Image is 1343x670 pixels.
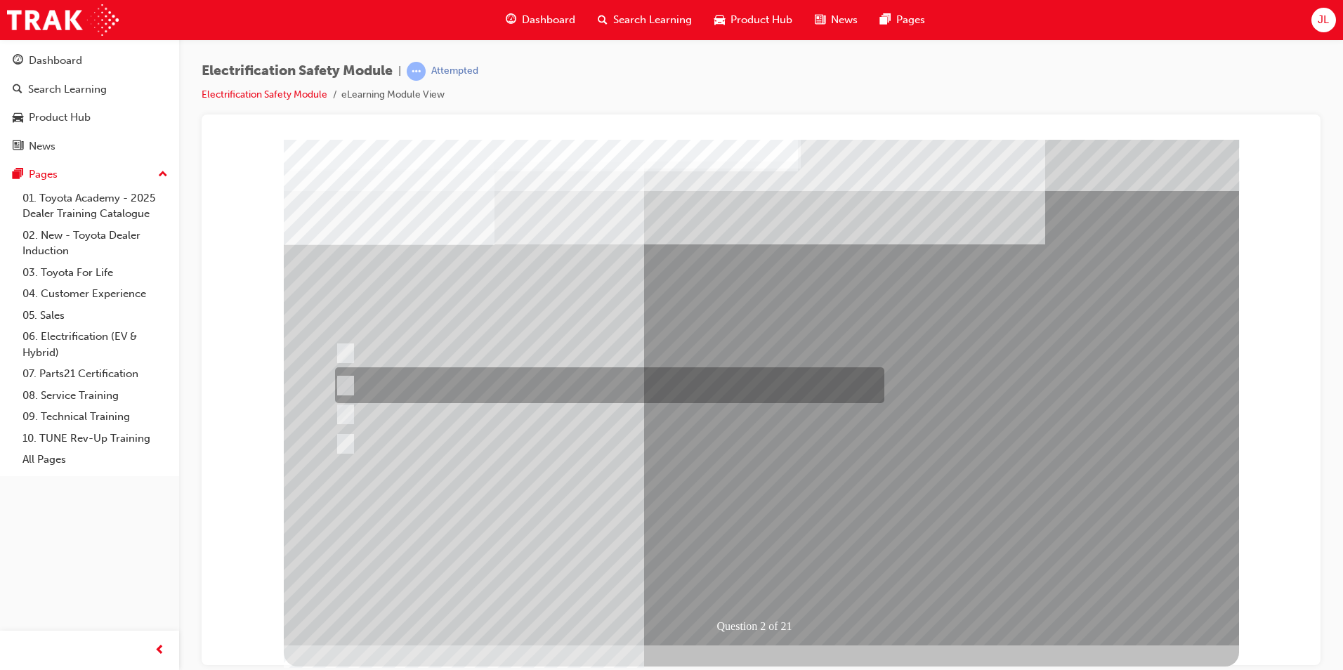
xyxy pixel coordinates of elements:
span: News [831,12,858,28]
a: 04. Customer Experience [17,283,173,305]
span: news-icon [815,11,825,29]
span: pages-icon [880,11,891,29]
span: car-icon [714,11,725,29]
button: DashboardSearch LearningProduct HubNews [6,45,173,162]
a: 05. Sales [17,305,173,327]
span: news-icon [13,140,23,153]
a: 10. TUNE Rev-Up Training [17,428,173,449]
span: learningRecordVerb_ATTEMPT-icon [407,62,426,81]
a: 01. Toyota Academy - 2025 Dealer Training Catalogue [17,188,173,225]
span: Dashboard [522,12,575,28]
a: News [6,133,173,159]
span: Pages [896,12,925,28]
span: search-icon [598,11,608,29]
span: Product Hub [731,12,792,28]
a: 03. Toyota For Life [17,262,173,284]
div: Dashboard [29,53,82,69]
span: Search Learning [613,12,692,28]
button: Pages [6,162,173,188]
div: Attempted [431,65,478,78]
a: pages-iconPages [869,6,936,34]
a: car-iconProduct Hub [703,6,804,34]
a: 09. Technical Training [17,406,173,428]
div: Search Learning [28,81,107,98]
a: news-iconNews [804,6,869,34]
div: Pages [29,166,58,183]
span: guage-icon [13,55,23,67]
a: Search Learning [6,77,173,103]
a: 06. Electrification (EV & Hybrid) [17,326,173,363]
div: Product Hub [29,110,91,126]
div: Question 2 of 21 [502,476,602,497]
a: All Pages [17,449,173,471]
span: up-icon [158,166,168,184]
span: search-icon [13,84,22,96]
span: pages-icon [13,169,23,181]
button: JL [1311,8,1336,32]
span: | [398,63,401,79]
a: Product Hub [6,105,173,131]
li: eLearning Module View [341,87,445,103]
span: Electrification Safety Module [202,63,393,79]
span: guage-icon [506,11,516,29]
span: car-icon [13,112,23,124]
img: Trak [7,4,119,36]
a: guage-iconDashboard [494,6,587,34]
a: 02. New - Toyota Dealer Induction [17,225,173,262]
a: 08. Service Training [17,385,173,407]
a: 07. Parts21 Certification [17,363,173,385]
a: Electrification Safety Module [202,88,327,100]
span: JL [1318,12,1329,28]
span: prev-icon [155,642,165,659]
div: News [29,138,55,155]
a: Dashboard [6,48,173,74]
a: search-iconSearch Learning [587,6,703,34]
